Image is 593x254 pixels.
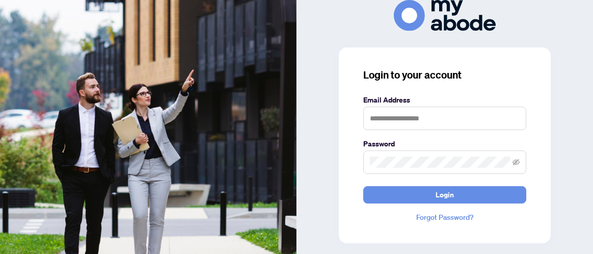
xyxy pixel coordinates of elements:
[436,187,454,203] span: Login
[363,186,526,204] button: Login
[363,94,526,106] label: Email Address
[513,159,520,166] span: eye-invisible
[363,68,526,82] h3: Login to your account
[363,212,526,223] a: Forgot Password?
[363,138,526,149] label: Password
